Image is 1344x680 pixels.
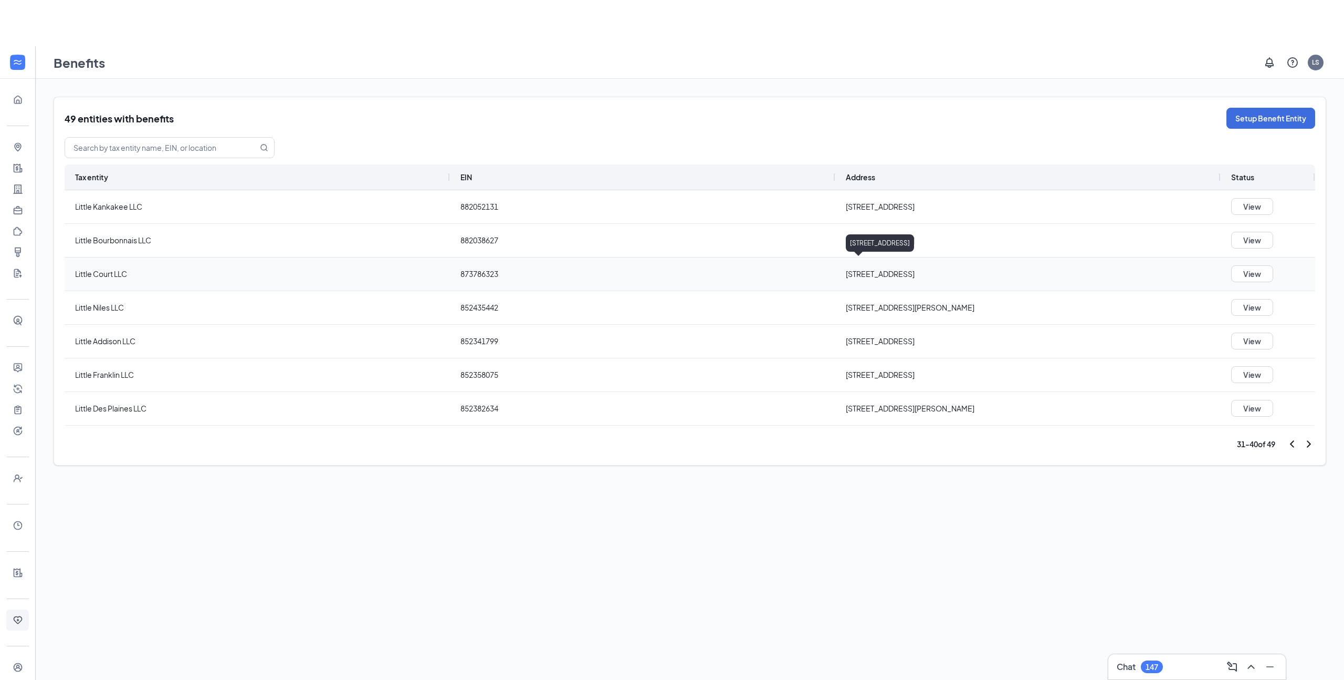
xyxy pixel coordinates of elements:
svg: QuestionInfo [1286,56,1299,69]
span: 873786323 [460,258,825,290]
span: Little Addison LLC [75,325,439,357]
h2: 49 entities with benefits [65,112,174,125]
span: EIN [460,172,472,182]
svg: WorkstreamLogo [12,57,23,67]
span: 852358075 [460,359,825,391]
span: [STREET_ADDRESS] [846,325,1210,357]
span: Tax entity [75,172,108,182]
div: LS [1312,58,1319,67]
button: Setup Benefit Entity [1226,108,1315,129]
div: 147 [1146,663,1158,672]
span: 852405350 [460,426,825,458]
svg: ChevronRight [1303,438,1315,450]
span: 852435442 [460,292,825,324]
button: ChevronUp [1242,658,1258,675]
span: Little Bourbonnais LLC [75,224,439,256]
svg: Notifications [1263,56,1276,69]
span: 882038627 [460,224,825,256]
span: Little Court LLC [75,258,439,290]
iframe: Intercom live chat [1308,644,1333,669]
svg: Minimize [1264,661,1276,673]
h1: Benefits [54,54,105,71]
span: Little Des Plaines LLC [75,393,439,425]
span: [STREET_ADDRESS] [846,191,1210,223]
span: Little Niles LLC [75,292,439,324]
span: Little Bensenville LLC [75,426,439,458]
span: [STREET_ADDRESS] [846,224,1210,256]
button: ComposeMessage [1223,658,1240,675]
button: View [1231,366,1273,383]
button: View [1231,299,1273,316]
button: View [1231,198,1273,215]
span: [STREET_ADDRESS] [846,359,1210,391]
svg: ComposeMessage [1226,661,1238,673]
span: Address [846,172,875,182]
h3: Chat [1117,661,1136,673]
span: [STREET_ADDRESS][PERSON_NAME] [846,393,1210,425]
svg: ChevronUp [1245,661,1257,673]
input: Search by tax entity name, EIN, or location [65,138,245,158]
span: 852382634 [460,393,825,425]
div: 31 - 40 of 49 [1237,438,1275,450]
svg: MagnifyingGlass [260,143,268,152]
button: View [1231,265,1273,282]
span: 882052131 [460,191,825,223]
span: 852341799 [460,325,825,357]
span: Status [1231,172,1254,182]
span: Little Franklin LLC [75,359,439,391]
span: [STREET_ADDRESS] [846,258,1210,290]
span: [STREET_ADDRESS] [846,426,1210,458]
span: [STREET_ADDRESS][PERSON_NAME] [846,292,1210,324]
button: View [1231,232,1273,249]
svg: UserCheck [13,473,23,483]
div: [STREET_ADDRESS] [846,234,914,252]
button: View [1231,333,1273,349]
svg: ChevronLeft [1286,438,1298,450]
span: Little Kankakee LLC [75,191,439,223]
button: Minimize [1261,658,1277,675]
button: View [1231,400,1273,417]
